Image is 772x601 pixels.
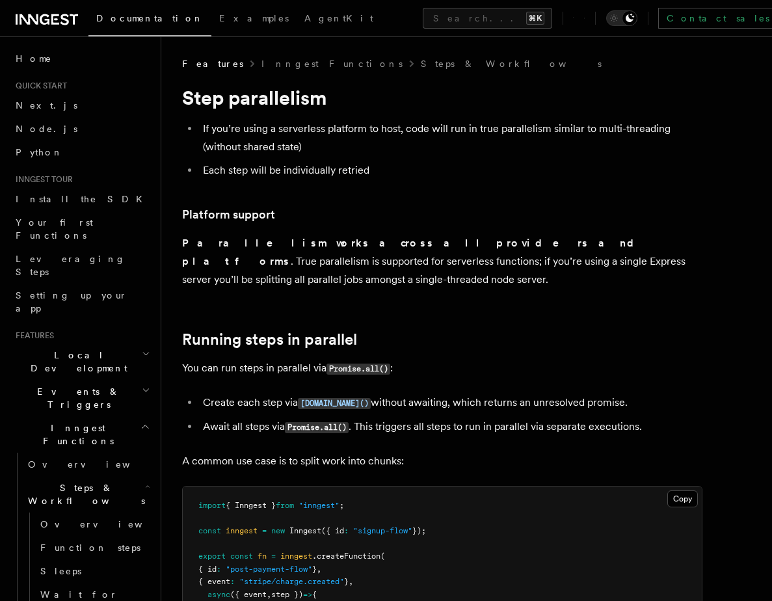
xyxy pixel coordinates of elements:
span: }); [412,526,426,535]
span: inngest [226,526,258,535]
h1: Step parallelism [182,86,702,109]
span: const [230,552,253,561]
span: Overview [28,459,162,470]
span: step }) [271,590,303,599]
span: , [349,577,353,586]
button: Steps & Workflows [23,476,153,513]
a: Your first Functions [10,211,153,247]
span: Function steps [40,542,140,553]
p: You can run steps in parallel via : [182,359,702,378]
span: Inngest tour [10,174,73,185]
span: , [317,565,321,574]
span: "stripe/charge.created" [239,577,344,586]
span: Setting up your app [16,290,127,314]
span: , [267,590,271,599]
p: . True parallelism is supported for serverless functions; if you’re using a single Express server... [182,234,702,289]
code: Promise.all() [326,364,390,375]
a: Platform support [182,206,275,224]
a: Inngest Functions [261,57,403,70]
a: [DOMAIN_NAME]() [298,396,371,408]
a: AgentKit [297,4,381,35]
strong: Parallelism works across all providers and platforms [182,237,645,267]
span: async [207,590,230,599]
span: AgentKit [304,13,373,23]
span: Sleeps [40,566,81,576]
span: new [271,526,285,535]
a: Install the SDK [10,187,153,211]
span: : [230,577,235,586]
a: Steps & Workflows [421,57,602,70]
span: ({ id [321,526,344,535]
button: Inngest Functions [10,416,153,453]
span: = [262,526,267,535]
a: Overview [23,453,153,476]
a: Documentation [88,4,211,36]
span: Overview [40,519,174,529]
span: from [276,501,294,510]
span: Features [10,330,54,341]
span: Home [16,52,52,65]
a: Setting up your app [10,284,153,320]
span: } [312,565,317,574]
span: : [217,565,221,574]
a: Node.js [10,117,153,140]
li: Create each step via without awaiting, which returns an unresolved promise. [199,394,702,412]
span: { id [198,565,217,574]
span: "inngest" [299,501,339,510]
code: Promise.all() [285,422,349,433]
span: => [303,590,312,599]
span: import [198,501,226,510]
span: { Inngest } [226,501,276,510]
span: Events & Triggers [10,385,142,411]
span: Steps & Workflows [23,481,145,507]
li: If you’re using a serverless platform to host, code will run in true parallelism similar to multi... [199,120,702,156]
a: Function steps [35,536,153,559]
span: Your first Functions [16,217,93,241]
span: ; [339,501,344,510]
span: const [198,526,221,535]
button: Search...⌘K [423,8,552,29]
span: } [344,577,349,586]
a: Leveraging Steps [10,247,153,284]
span: Inngest Functions [10,421,140,447]
button: Toggle dark mode [606,10,637,26]
span: Quick start [10,81,67,91]
span: Leveraging Steps [16,254,126,277]
a: Python [10,140,153,164]
button: Events & Triggers [10,380,153,416]
span: { [312,590,317,599]
span: Examples [219,13,289,23]
button: Copy [667,490,698,507]
span: "post-payment-flow" [226,565,312,574]
span: Documentation [96,13,204,23]
span: Node.js [16,124,77,134]
span: ( [380,552,385,561]
button: Local Development [10,343,153,380]
span: = [271,552,276,561]
span: : [344,526,349,535]
a: Overview [35,513,153,536]
span: export [198,552,226,561]
a: Sleeps [35,559,153,583]
span: Next.js [16,100,77,111]
li: Await all steps via . This triggers all steps to run in parallel via separate executions. [199,418,702,436]
a: Running steps in parallel [182,330,357,349]
span: .createFunction [312,552,380,561]
span: "signup-flow" [353,526,412,535]
li: Each step will be individually retried [199,161,702,180]
kbd: ⌘K [526,12,544,25]
span: ({ event [230,590,267,599]
code: [DOMAIN_NAME]() [298,398,371,409]
span: Local Development [10,349,142,375]
span: Inngest [289,526,321,535]
a: Next.js [10,94,153,117]
span: inngest [280,552,312,561]
span: fn [258,552,267,561]
a: Examples [211,4,297,35]
a: Home [10,47,153,70]
p: A common use case is to split work into chunks: [182,452,702,470]
span: Features [182,57,243,70]
span: Install the SDK [16,194,150,204]
span: Python [16,147,63,157]
span: { event [198,577,230,586]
